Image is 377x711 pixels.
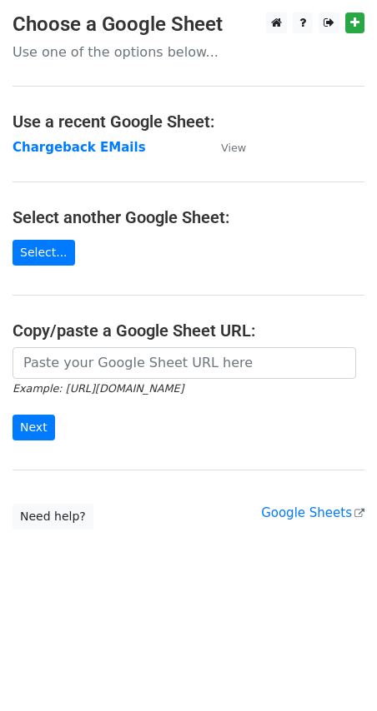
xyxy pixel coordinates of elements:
a: View [204,140,246,155]
input: Paste your Google Sheet URL here [13,347,356,379]
input: Next [13,415,55,440]
h4: Copy/paste a Google Sheet URL: [13,321,364,341]
h4: Select another Google Sheet: [13,207,364,227]
small: View [221,142,246,154]
h4: Use a recent Google Sheet: [13,112,364,132]
h3: Choose a Google Sheet [13,12,364,37]
a: Chargeback EMails [13,140,146,155]
small: Example: [URL][DOMAIN_NAME] [13,382,183,395]
a: Need help? [13,504,93,530]
a: Google Sheets [261,505,364,520]
a: Select... [13,240,75,266]
p: Use one of the options below... [13,43,364,61]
